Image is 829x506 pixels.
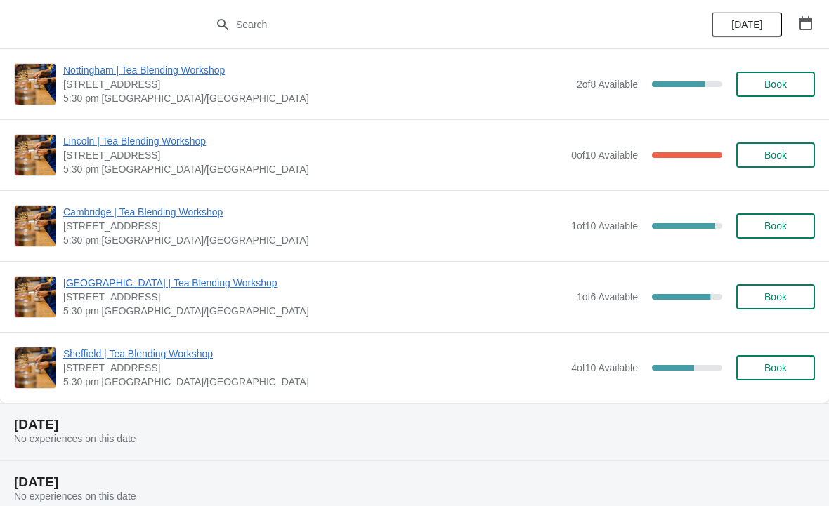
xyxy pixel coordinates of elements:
span: No experiences on this date [14,491,136,502]
img: London Covent Garden | Tea Blending Workshop | 11 Monmouth St, London, WC2H 9DA | 5:30 pm Europe/... [15,277,56,317]
span: [STREET_ADDRESS] [63,219,564,233]
button: [DATE] [712,12,782,37]
span: [STREET_ADDRESS] [63,290,570,304]
span: 5:30 pm [GEOGRAPHIC_DATA]/[GEOGRAPHIC_DATA] [63,375,564,389]
img: Cambridge | Tea Blending Workshop | 8-9 Green Street, Cambridge, CB2 3JU | 5:30 pm Europe/London [15,206,56,246]
span: [STREET_ADDRESS] [63,148,564,162]
span: 0 of 10 Available [571,149,638,161]
h2: [DATE] [14,475,815,489]
span: [DATE] [731,19,762,30]
span: 1 of 10 Available [571,220,638,232]
button: Book [736,142,815,168]
span: Book [764,291,787,302]
button: Book [736,72,815,97]
button: Book [736,284,815,309]
span: Book [764,220,787,232]
span: 2 of 8 Available [577,79,638,90]
span: 5:30 pm [GEOGRAPHIC_DATA]/[GEOGRAPHIC_DATA] [63,233,564,247]
img: Sheffield | Tea Blending Workshop | 76 - 78 Pinstone Street, Sheffield, S1 2HP | 5:30 pm Europe/L... [15,347,56,388]
span: Book [764,79,787,90]
img: Lincoln | Tea Blending Workshop | 30 Sincil Street, Lincoln, LN5 7ET | 5:30 pm Europe/London [15,135,56,175]
span: Book [764,149,787,161]
span: 4 of 10 Available [571,362,638,373]
span: 1 of 6 Available [577,291,638,302]
span: [STREET_ADDRESS] [63,77,570,91]
span: Sheffield | Tea Blending Workshop [63,347,564,361]
h2: [DATE] [14,418,815,432]
span: 5:30 pm [GEOGRAPHIC_DATA]/[GEOGRAPHIC_DATA] [63,91,570,105]
span: [GEOGRAPHIC_DATA] | Tea Blending Workshop [63,276,570,290]
img: Nottingham | Tea Blending Workshop | 24 Bridlesmith Gate, Nottingham NG1 2GQ, UK | 5:30 pm Europe... [15,64,56,105]
span: 5:30 pm [GEOGRAPHIC_DATA]/[GEOGRAPHIC_DATA] [63,162,564,176]
span: [STREET_ADDRESS] [63,361,564,375]
button: Book [736,213,815,239]
button: Book [736,355,815,380]
input: Search [235,12,622,37]
span: No experiences on this date [14,433,136,444]
span: Book [764,362,787,373]
span: 5:30 pm [GEOGRAPHIC_DATA]/[GEOGRAPHIC_DATA] [63,304,570,318]
span: Lincoln | Tea Blending Workshop [63,134,564,148]
span: Nottingham | Tea Blending Workshop [63,63,570,77]
span: Cambridge | Tea Blending Workshop [63,205,564,219]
